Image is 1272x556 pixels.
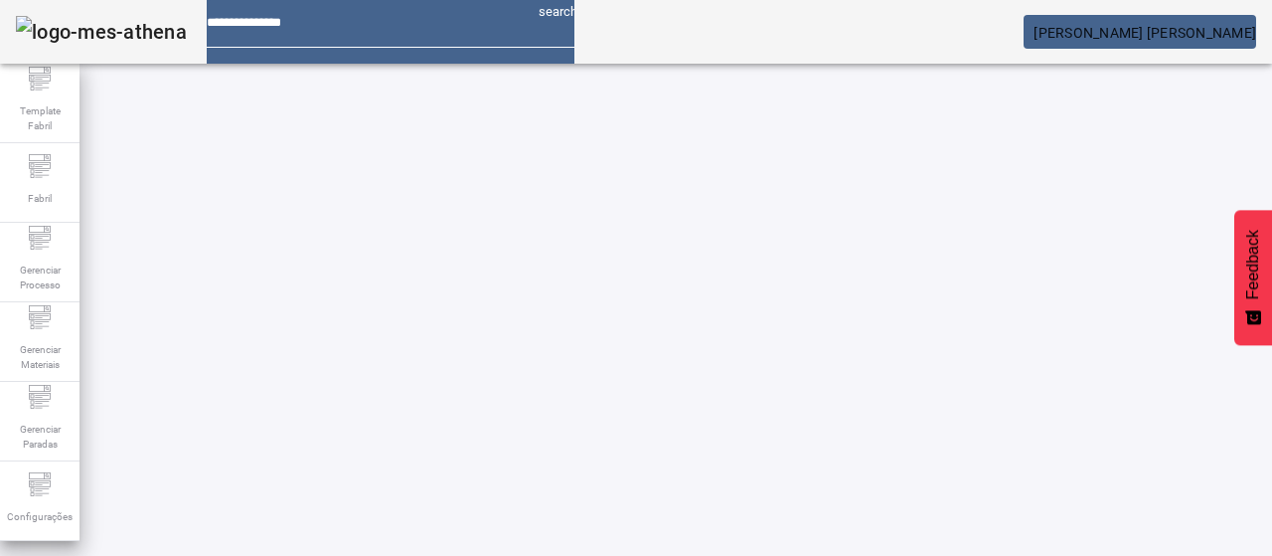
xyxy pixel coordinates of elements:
span: Fabril [22,185,58,212]
span: [PERSON_NAME] [PERSON_NAME] [1033,25,1256,41]
span: Configurações [1,503,79,530]
img: logo-mes-athena [16,16,187,48]
span: Gerenciar Materiais [10,336,70,378]
span: Gerenciar Paradas [10,416,70,458]
span: Gerenciar Processo [10,257,70,298]
span: Template Fabril [10,97,70,139]
span: Feedback [1244,230,1262,299]
button: Feedback - Mostrar pesquisa [1234,210,1272,345]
